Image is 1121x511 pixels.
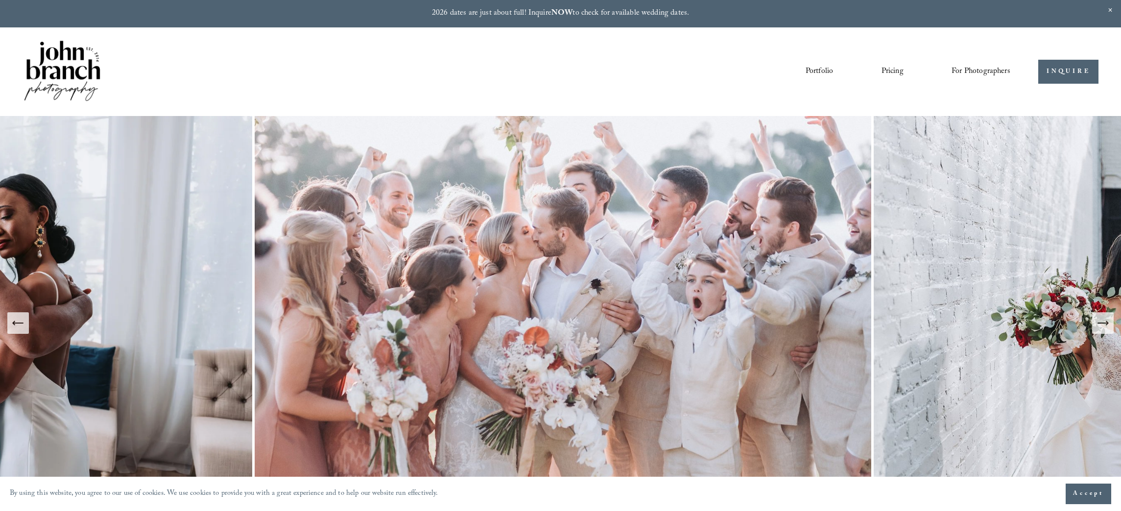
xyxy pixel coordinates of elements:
p: By using this website, you agree to our use of cookies. We use cookies to provide you with a grea... [10,487,438,501]
button: Accept [1066,484,1111,504]
img: John Branch IV Photography [23,39,102,105]
button: Previous Slide [7,312,29,334]
a: Pricing [882,63,904,80]
a: folder dropdown [952,63,1010,80]
button: Next Slide [1092,312,1114,334]
span: For Photographers [952,64,1010,79]
a: INQUIRE [1038,60,1098,84]
span: Accept [1073,489,1104,499]
a: Portfolio [806,63,833,80]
